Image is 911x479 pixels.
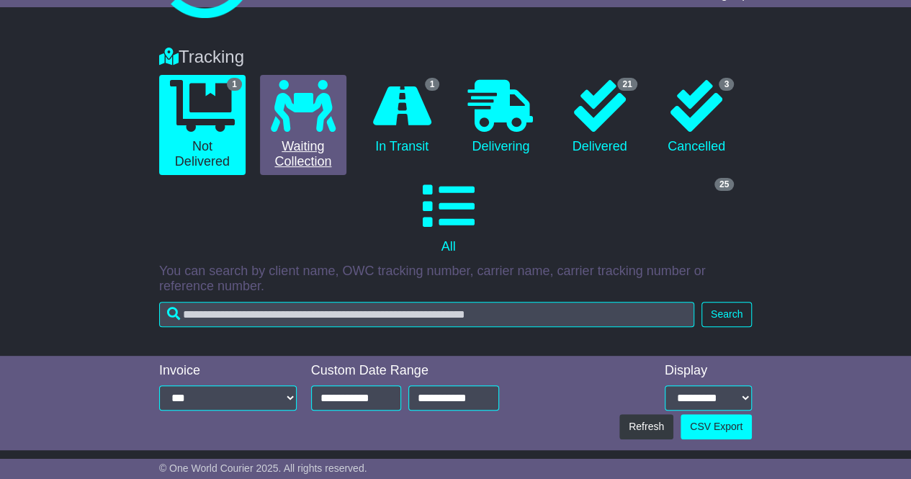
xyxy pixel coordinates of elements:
span: 25 [714,178,734,191]
button: Refresh [619,414,673,439]
a: 1 Not Delivered [159,75,246,175]
div: Display [665,363,752,379]
span: 1 [227,78,242,91]
span: © One World Courier 2025. All rights reserved. [159,462,367,474]
div: Tracking [152,47,759,68]
div: Invoice [159,363,297,379]
a: Delivering [457,75,544,160]
span: 3 [719,78,734,91]
div: Custom Date Range [311,363,499,379]
a: Waiting Collection [260,75,346,175]
a: 3 Cancelled [655,75,737,160]
a: 21 Delivered [558,75,640,160]
p: You can search by client name, OWC tracking number, carrier name, carrier tracking number or refe... [159,264,752,295]
button: Search [701,302,752,327]
a: CSV Export [681,414,752,439]
span: 1 [425,78,440,91]
a: 1 In Transit [361,75,443,160]
a: 25 All [159,175,737,260]
span: 21 [617,78,637,91]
